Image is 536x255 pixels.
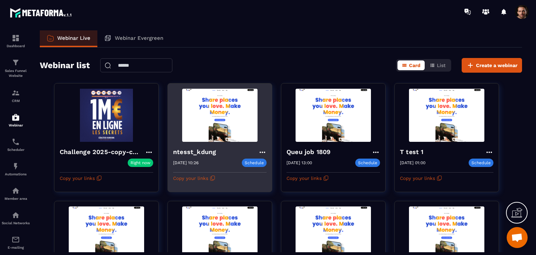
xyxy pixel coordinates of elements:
a: Webinar Live [40,30,97,47]
button: Copy your links [60,173,102,184]
span: Card [409,63,420,68]
p: Webinar Live [57,35,90,41]
a: formationformationDashboard [2,29,30,53]
p: [DATE] 13:00 [286,160,312,165]
img: webinar-background [173,89,267,142]
img: formation [12,58,20,67]
a: schedulerschedulerScheduler [2,132,30,157]
p: Schedule [469,159,493,167]
p: Scheduler [2,148,30,152]
a: emailemailE-mailing [2,230,30,255]
p: Automations [2,172,30,176]
h4: Queu job 1809 [286,147,334,157]
p: Webinar Evergreen [115,35,163,41]
img: webinar-background [286,89,380,142]
h2: Webinar list [40,58,90,72]
p: Schedule [355,159,380,167]
p: [DATE] 01:00 [400,160,425,165]
a: automationsautomationsMember area [2,181,30,206]
button: Create a webinar [462,58,522,73]
p: E-mailing [2,246,30,249]
a: social-networksocial-networkSocial Networks [2,206,30,230]
button: Copy your links [286,173,329,184]
div: Mở cuộc trò chuyện [507,227,528,248]
p: [DATE] 10:26 [173,160,199,165]
p: Sales Funnel Website [2,68,30,78]
a: automationsautomationsAutomations [2,157,30,181]
button: Card [397,60,425,70]
img: email [12,235,20,244]
img: automations [12,113,20,122]
span: List [437,63,446,68]
img: automations [12,187,20,195]
button: Copy your links [400,173,442,184]
h4: T test 1 [400,147,427,157]
span: Create a webinar [476,62,518,69]
a: formationformationCRM [2,83,30,108]
h4: ntesst_kdung [173,147,219,157]
img: scheduler [12,138,20,146]
p: Member area [2,197,30,201]
button: Copy your links [173,173,215,184]
a: formationformationSales Funnel Website [2,53,30,83]
img: formation [12,89,20,97]
p: Right now [131,160,150,165]
p: Social Networks [2,221,30,225]
p: CRM [2,99,30,103]
p: Webinar [2,123,30,127]
h4: Challenge 2025-copy-copy [60,147,145,157]
img: formation [12,34,20,42]
img: automations [12,162,20,170]
p: Schedule [242,159,267,167]
img: webinar-background [60,89,153,142]
p: Dashboard [2,44,30,48]
button: List [425,60,450,70]
img: social-network [12,211,20,219]
img: webinar-background [400,89,493,142]
img: logo [10,6,73,19]
a: automationsautomationsWebinar [2,108,30,132]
